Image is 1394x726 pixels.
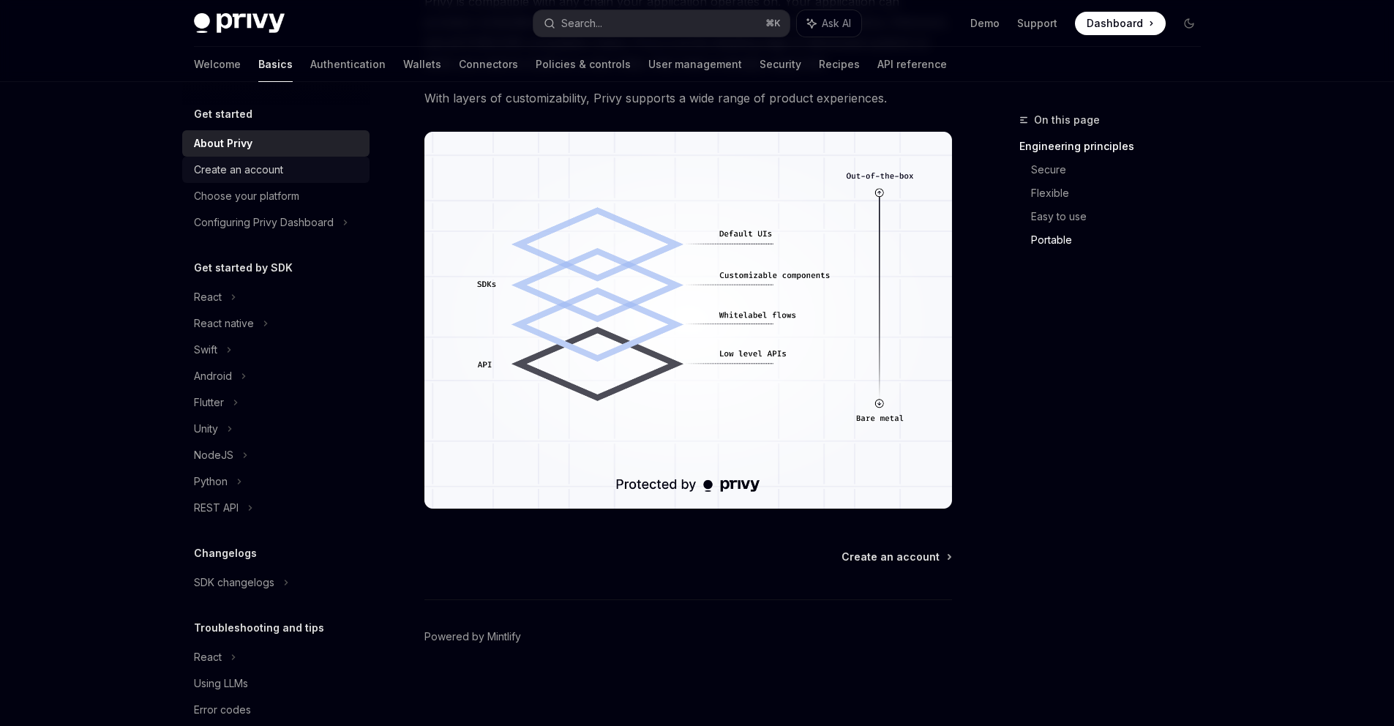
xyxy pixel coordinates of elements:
div: Android [194,367,232,385]
div: Search... [561,15,602,32]
h5: Changelogs [194,544,257,562]
a: Welcome [194,47,241,82]
div: Swift [194,341,217,359]
a: Easy to use [1031,205,1213,228]
button: Toggle dark mode [1177,12,1201,35]
a: Recipes [819,47,860,82]
a: Basics [258,47,293,82]
a: Using LLMs [182,670,370,697]
div: React native [194,315,254,332]
button: Search...⌘K [533,10,790,37]
a: Support [1017,16,1057,31]
div: Python [194,473,228,490]
span: Ask AI [822,16,851,31]
a: About Privy [182,130,370,157]
a: Wallets [403,47,441,82]
div: Error codes [194,701,251,719]
div: React [194,288,222,306]
span: On this page [1034,111,1100,129]
div: Flutter [194,394,224,411]
a: API reference [877,47,947,82]
a: Policies & controls [536,47,631,82]
a: Choose your platform [182,183,370,209]
span: Create an account [842,550,940,564]
a: Powered by Mintlify [424,629,521,644]
a: Portable [1031,228,1213,252]
span: Dashboard [1087,16,1143,31]
div: SDK changelogs [194,574,274,591]
h5: Troubleshooting and tips [194,619,324,637]
a: Engineering principles [1019,135,1213,158]
a: Demo [970,16,1000,31]
a: Flexible [1031,181,1213,205]
div: Configuring Privy Dashboard [194,214,334,231]
h5: Get started [194,105,252,123]
div: Choose your platform [194,187,299,205]
div: Unity [194,420,218,438]
a: Error codes [182,697,370,723]
a: Connectors [459,47,518,82]
div: NodeJS [194,446,233,464]
a: Security [760,47,801,82]
div: Using LLMs [194,675,248,692]
a: Create an account [182,157,370,183]
img: images/Customization.png [424,132,952,509]
a: User management [648,47,742,82]
span: ⌘ K [765,18,781,29]
a: Secure [1031,158,1213,181]
span: With layers of customizability, Privy supports a wide range of product experiences. [424,88,952,108]
button: Ask AI [797,10,861,37]
div: Create an account [194,161,283,179]
a: Authentication [310,47,386,82]
h5: Get started by SDK [194,259,293,277]
div: React [194,648,222,666]
div: About Privy [194,135,252,152]
a: Create an account [842,550,951,564]
a: Dashboard [1075,12,1166,35]
div: REST API [194,499,239,517]
img: dark logo [194,13,285,34]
